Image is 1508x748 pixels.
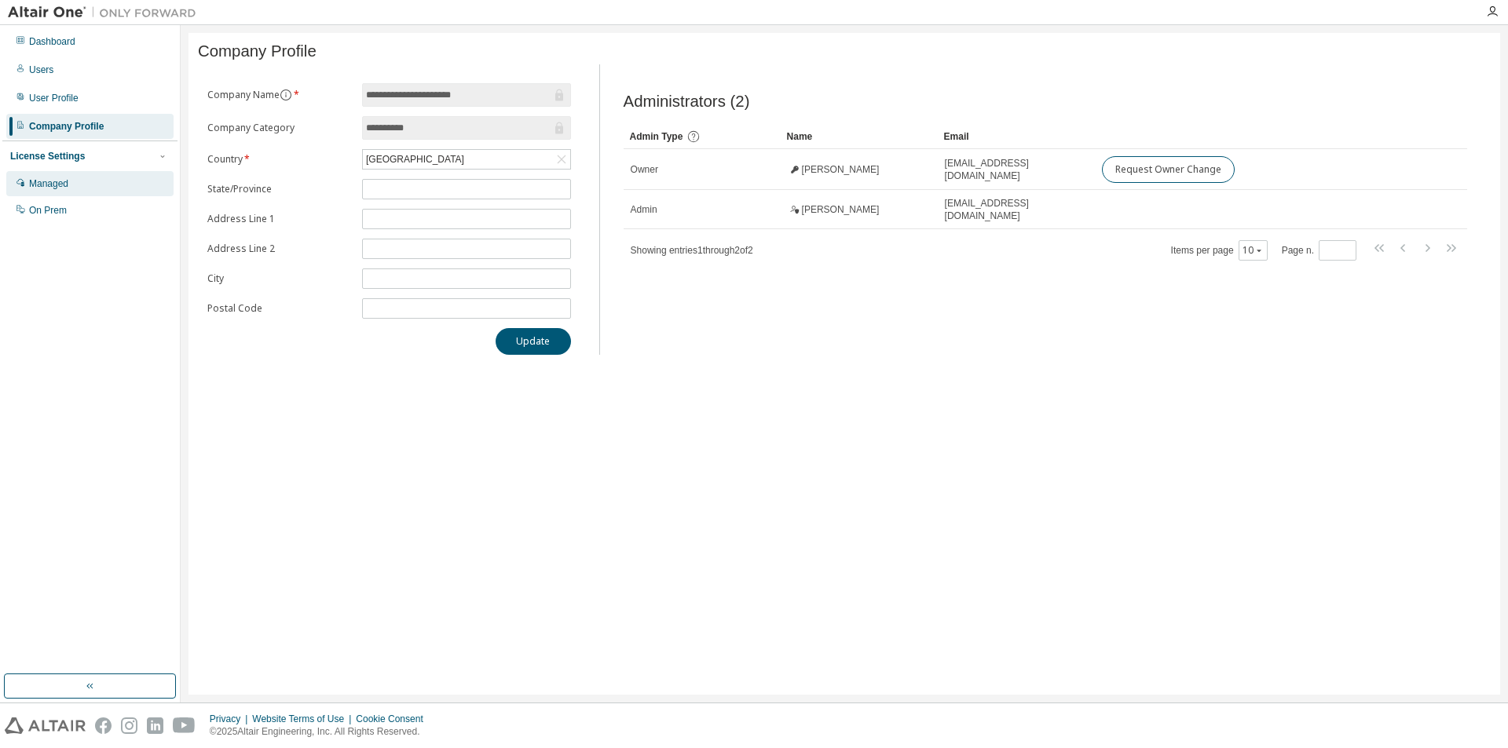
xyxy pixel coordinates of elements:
label: Address Line 1 [207,213,353,225]
p: © 2025 Altair Engineering, Inc. All Rights Reserved. [210,725,433,739]
label: Company Name [207,89,353,101]
label: Postal Code [207,302,353,315]
span: Admin Type [630,131,683,142]
button: information [280,89,292,101]
div: Email [944,124,1089,149]
span: [PERSON_NAME] [802,163,880,176]
div: On Prem [29,204,67,217]
span: Administrators (2) [624,93,750,111]
img: facebook.svg [95,717,112,734]
div: Dashboard [29,35,75,48]
div: License Settings [10,150,85,162]
label: Country [207,153,353,166]
button: Update [496,328,571,355]
img: youtube.svg [173,717,196,734]
img: altair_logo.svg [5,717,86,734]
div: Privacy [210,713,252,725]
div: User Profile [29,92,79,104]
span: [EMAIL_ADDRESS][DOMAIN_NAME] [945,157,1088,182]
button: Request Owner Change [1102,156,1235,183]
img: Altair One [8,5,204,20]
span: Page n. [1282,240,1356,261]
div: Company Profile [29,120,104,133]
span: [EMAIL_ADDRESS][DOMAIN_NAME] [945,197,1088,222]
label: City [207,272,353,285]
img: linkedin.svg [147,717,163,734]
span: Items per page [1171,240,1268,261]
span: Company Profile [198,42,317,60]
button: 10 [1243,244,1264,257]
span: Admin [631,203,657,216]
div: Cookie Consent [356,713,432,725]
div: Managed [29,177,68,190]
img: instagram.svg [121,717,137,734]
div: Users [29,64,53,76]
span: Showing entries 1 through 2 of 2 [631,245,753,256]
div: [GEOGRAPHIC_DATA] [364,151,467,168]
div: Website Terms of Use [252,713,356,725]
label: Company Category [207,122,353,134]
label: Address Line 2 [207,243,353,255]
div: [GEOGRAPHIC_DATA] [363,150,570,169]
label: State/Province [207,183,353,195]
span: Owner [631,163,658,176]
div: Name [787,124,932,149]
span: [PERSON_NAME] [802,203,880,216]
